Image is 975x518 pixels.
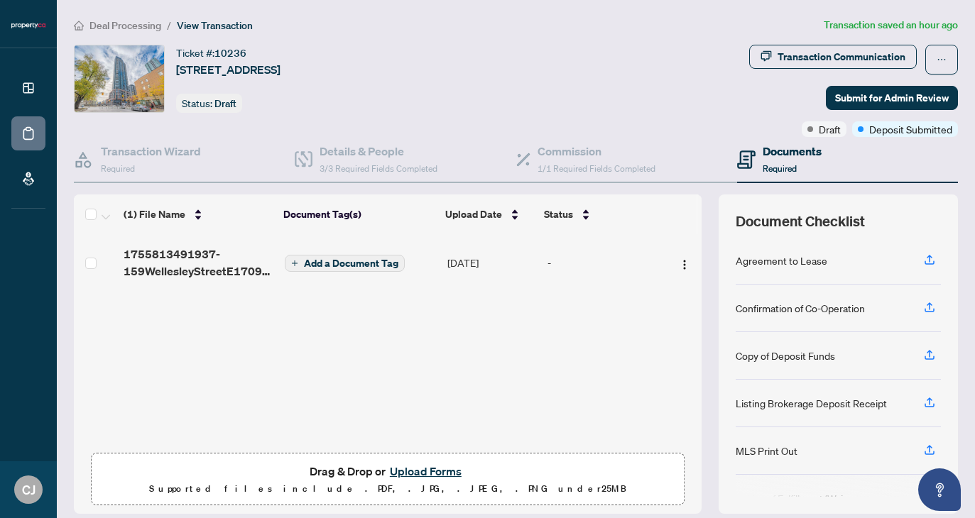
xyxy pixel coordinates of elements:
span: Draft [214,97,236,110]
h4: Documents [763,143,822,160]
div: - [548,255,660,270]
span: home [74,21,84,31]
span: ellipsis [937,55,947,65]
div: Ticket #: [176,45,246,61]
h4: Commission [538,143,655,160]
span: Draft [819,121,841,137]
div: MLS Print Out [736,443,797,458]
button: Add a Document Tag [285,255,405,272]
div: Listing Brokerage Deposit Receipt [736,395,887,411]
div: Confirmation of Co-Operation [736,300,865,316]
button: Transaction Communication [749,45,917,69]
span: Deposit Submitted [869,121,952,137]
p: Supported files include .PDF, .JPG, .JPEG, .PNG under 25 MB [100,480,675,497]
span: 3/3 Required Fields Completed [320,163,437,174]
h4: Details & People [320,143,437,160]
img: Logo [679,259,690,270]
th: (1) File Name [118,194,278,234]
span: Drag & Drop or [310,462,466,480]
button: Open asap [918,468,961,511]
span: Drag & Drop orUpload FormsSupported files include .PDF, .JPG, .JPEG, .PNG under25MB [92,453,684,506]
span: View Transaction [177,19,253,32]
span: Upload Date [445,206,502,222]
span: 1/1 Required Fields Completed [538,163,655,174]
span: Document Checklist [736,211,865,231]
button: Submit for Admin Review [826,86,958,110]
span: Submit for Admin Review [835,87,949,109]
img: IMG-C12320410_1.jpg [75,45,164,112]
button: Upload Forms [386,462,466,480]
button: Add a Document Tag [285,254,405,272]
span: Required [101,163,135,174]
li: / [167,17,171,33]
span: [STREET_ADDRESS] [176,61,280,78]
div: Copy of Deposit Funds [736,348,835,363]
span: plus [291,260,298,267]
td: [DATE] [442,234,541,291]
button: Logo [673,251,696,274]
h4: Transaction Wizard [101,143,201,160]
th: Status [538,194,662,234]
article: Transaction saved an hour ago [824,17,958,33]
span: Add a Document Tag [304,258,398,268]
th: Document Tag(s) [278,194,440,234]
span: 1755813491937-159WellesleyStreetE17091.pdf [124,246,273,280]
span: Deal Processing [89,19,161,32]
div: Transaction Communication [778,45,905,68]
span: CJ [22,480,36,500]
span: (1) File Name [124,206,185,222]
div: Agreement to Lease [736,253,827,268]
div: Status: [176,94,242,113]
th: Upload Date [440,194,538,234]
img: logo [11,21,45,30]
span: Status [544,206,573,222]
span: 10236 [214,47,246,60]
span: Required [763,163,797,174]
